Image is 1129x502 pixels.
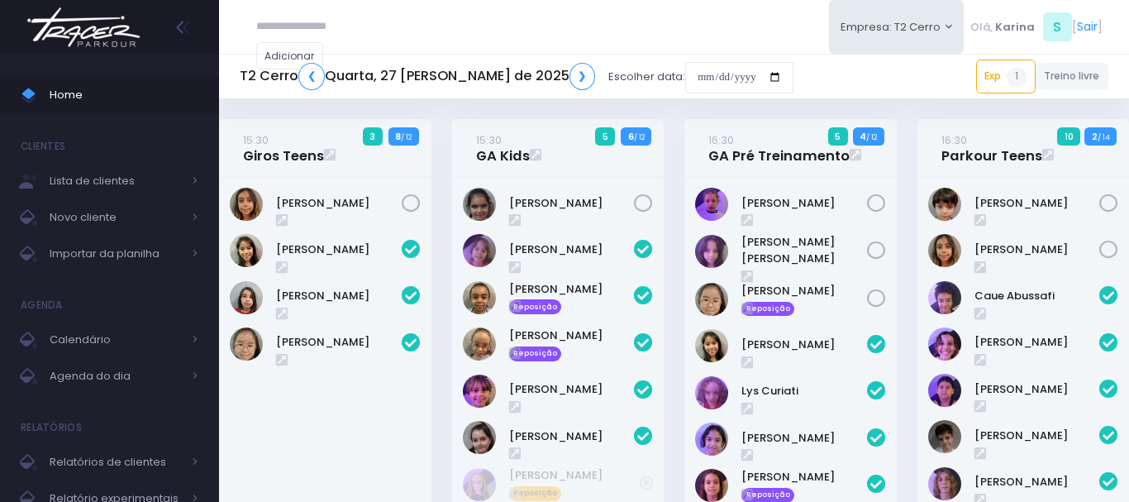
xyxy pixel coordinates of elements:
h4: Relatórios [21,411,82,444]
a: [PERSON_NAME] [741,337,866,353]
a: Lys Curiati [741,383,866,399]
img: Amora vizer cerqueira [463,234,496,267]
a: 15:30GA Kids [476,131,530,165]
img: Lys Curiati [695,376,728,409]
a: [PERSON_NAME] [509,327,634,344]
img: Gabriela Arouca [463,468,496,501]
span: Reposição [509,347,562,361]
span: Reposição [741,302,794,317]
a: [PERSON_NAME] [276,334,401,351]
span: S [1043,12,1072,41]
small: 15:30 [243,132,269,148]
span: Reposição [509,486,562,501]
img: João Bernardes [928,467,961,500]
a: [PERSON_NAME] [509,381,634,398]
img: Marina Winck Arantes [230,188,263,221]
span: Novo cliente [50,207,182,228]
img: Caue Abussafi [928,281,961,314]
a: [PERSON_NAME] [276,241,401,258]
a: [PERSON_NAME] [741,430,866,447]
img: LAURA DA SILVA BORGES [463,188,496,221]
h5: T2 Cerro Quarta, 27 [PERSON_NAME] de 2025 [240,63,595,90]
span: Importar da planilha [50,243,182,265]
span: Lista de clientes [50,170,182,192]
img: Catharina Morais Ablas [695,329,728,362]
a: Caue Abussafi [974,288,1099,304]
img: Luana Beggs [230,281,263,314]
img: Martina Bertoluci [463,375,496,408]
h4: Agenda [21,289,63,322]
span: Agenda do dia [50,366,182,387]
a: ❯ [569,63,596,90]
img: Marina Winck Arantes [928,234,961,267]
a: [PERSON_NAME] [276,195,401,212]
a: 15:30Giros Teens [243,131,324,165]
a: Exp1 [976,60,1036,93]
a: [PERSON_NAME] [974,474,1099,490]
img: Natália Mie Sunami [230,327,263,361]
span: 1 [1007,67,1027,87]
a: 16:30Parkour Teens [941,131,1042,165]
strong: 4 [860,130,866,143]
small: / 12 [634,132,645,142]
a: [PERSON_NAME] [741,469,866,485]
span: Calendário [50,329,182,351]
span: Home [50,84,198,106]
h4: Clientes [21,130,65,163]
a: Sair [1077,18,1098,36]
img: Natália Mie Sunami [695,283,728,316]
strong: 8 [395,130,401,143]
img: Estela Nunes catto [928,327,961,361]
a: [PERSON_NAME] [974,334,1099,351]
span: 10 [1057,127,1080,146]
a: [PERSON_NAME] [509,281,634,298]
div: [ ] [964,8,1108,45]
img: Rafaela Matos [695,423,728,456]
small: / 14 [1098,132,1110,142]
span: 3 [363,127,383,146]
a: [PERSON_NAME] [276,288,401,304]
span: Karina [995,19,1035,36]
div: Escolher data: [240,58,793,96]
a: [PERSON_NAME] [741,283,866,299]
a: [PERSON_NAME] [509,467,640,484]
img: Gabriel Amaral Alves [928,420,961,453]
strong: 2 [1092,130,1098,143]
a: [PERSON_NAME] [509,241,634,258]
img: Julia Pacheco Duarte [463,327,496,361]
small: 16:30 [941,132,967,148]
small: / 12 [401,132,412,142]
small: 15:30 [476,132,502,148]
img: Caroline Pacheco Duarte [463,281,496,314]
strong: 6 [628,130,634,143]
a: Treino livre [1036,63,1109,90]
small: 16:30 [708,132,734,148]
a: [PERSON_NAME] [PERSON_NAME] [741,234,866,266]
img: Maria Luísa lana lewin [695,235,728,268]
img: Antônio Martins Marques [928,188,961,221]
a: Adicionar [256,42,324,69]
span: Reposição [509,299,562,314]
a: [PERSON_NAME] [974,195,1099,212]
span: Olá, [970,19,993,36]
img: Isabella Rodrigues Tavares [695,188,728,221]
a: [PERSON_NAME] [974,428,1099,444]
span: Relatórios de clientes [50,452,182,473]
span: 5 [595,127,615,146]
a: 16:30GA Pré Treinamento [708,131,850,165]
a: [PERSON_NAME] [509,195,634,212]
img: Catharina Morais Ablas [230,234,263,267]
a: [PERSON_NAME] [974,241,1099,258]
a: [PERSON_NAME] [741,195,866,212]
small: / 12 [866,132,877,142]
img: Valentina Relvas Souza [463,421,496,454]
img: Felipe Jorge Bittar Sousa [928,374,961,407]
a: [PERSON_NAME] [974,381,1099,398]
a: [PERSON_NAME] [509,428,634,445]
span: 5 [828,127,848,146]
img: Teodora Guardia [695,469,728,502]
